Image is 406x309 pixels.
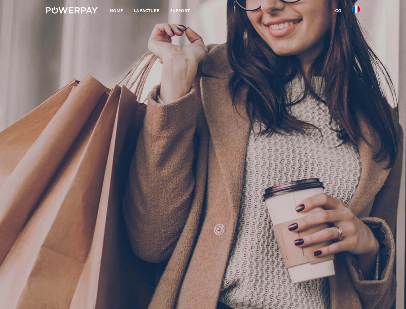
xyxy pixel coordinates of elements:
[165,5,195,16] a: Support
[129,5,165,16] a: LA FACTURE
[104,5,129,16] a: Home
[330,5,347,16] a: CG
[352,5,360,13] img: fr
[46,7,98,14] img: logo-powerpay-white.svg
